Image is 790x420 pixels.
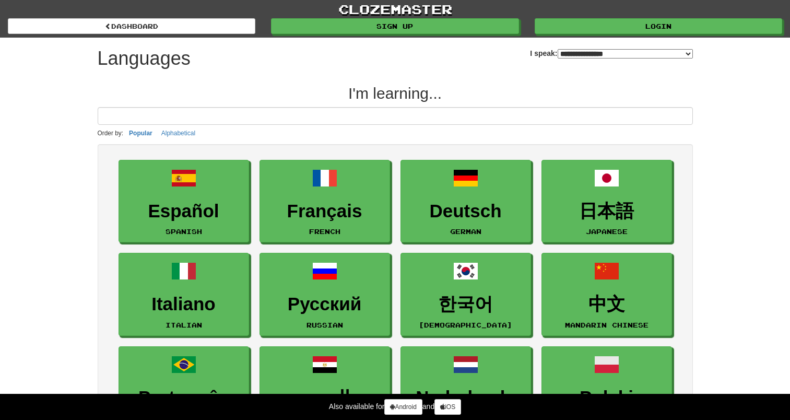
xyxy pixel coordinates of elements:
a: РусскийRussian [260,253,390,336]
h3: Nederlands [406,388,525,408]
select: I speak: [558,49,693,59]
a: dashboard [8,18,255,34]
small: Spanish [166,228,202,235]
a: Android [384,399,422,415]
a: Login [535,18,782,34]
h3: 中文 [547,294,666,314]
small: [DEMOGRAPHIC_DATA] [419,321,512,329]
h3: العربية [265,388,384,408]
small: Russian [306,321,343,329]
small: Order by: [98,130,124,137]
a: EspañolSpanish [119,160,249,243]
h3: Русский [265,294,384,314]
a: Sign up [271,18,518,34]
h3: Deutsch [406,201,525,221]
h3: Polski [547,388,666,408]
label: I speak: [530,48,692,59]
a: 한국어[DEMOGRAPHIC_DATA] [400,253,531,336]
a: FrançaisFrench [260,160,390,243]
button: Alphabetical [158,127,198,139]
a: iOS [434,399,461,415]
h3: 日本語 [547,201,666,221]
h1: Languages [98,48,191,69]
a: DeutschGerman [400,160,531,243]
small: Mandarin Chinese [565,321,648,329]
h3: Español [124,201,243,221]
small: Italian [166,321,202,329]
h3: Italiano [124,294,243,314]
small: German [450,228,481,235]
small: French [309,228,340,235]
a: 日本語Japanese [541,160,672,243]
small: Japanese [586,228,628,235]
h3: 한국어 [406,294,525,314]
button: Popular [126,127,156,139]
a: ItalianoItalian [119,253,249,336]
h2: I'm learning... [98,85,693,102]
a: 中文Mandarin Chinese [541,253,672,336]
h3: Português [124,388,243,408]
h3: Français [265,201,384,221]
